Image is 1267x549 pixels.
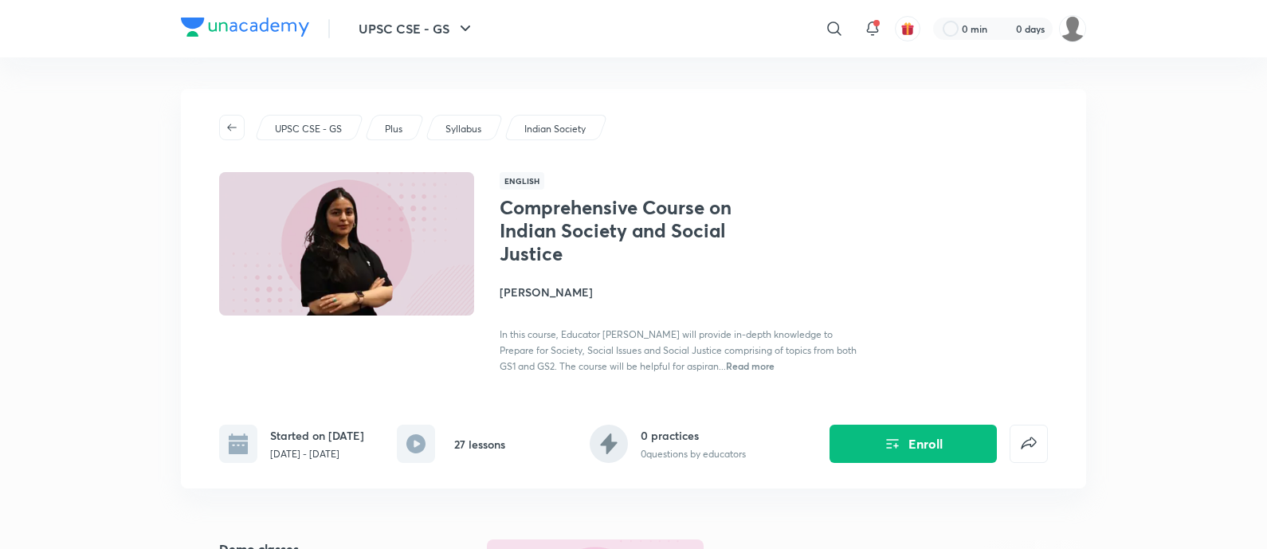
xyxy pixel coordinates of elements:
img: Thumbnail [217,171,477,317]
img: Piali K [1059,15,1086,42]
h6: 27 lessons [454,436,505,453]
h1: Comprehensive Course on Indian Society and Social Justice [500,196,760,265]
p: 0 questions by educators [641,447,746,461]
span: In this course, Educator [PERSON_NAME] will provide in-depth knowledge to Prepare for Society, So... [500,328,857,372]
h4: [PERSON_NAME] [500,284,857,300]
p: UPSC CSE - GS [275,122,342,136]
h6: Started on [DATE] [270,427,364,444]
img: Company Logo [181,18,309,37]
a: Syllabus [443,122,484,136]
a: Company Logo [181,18,309,41]
a: Indian Society [522,122,589,136]
p: Plus [385,122,402,136]
span: English [500,172,544,190]
p: Syllabus [445,122,481,136]
h6: 0 practices [641,427,746,444]
button: Enroll [830,425,997,463]
a: Plus [382,122,406,136]
img: avatar [900,22,915,36]
button: false [1010,425,1048,463]
img: streak [997,21,1013,37]
button: avatar [895,16,920,41]
p: Indian Society [524,122,586,136]
a: UPSC CSE - GS [273,122,345,136]
button: UPSC CSE - GS [349,13,484,45]
span: Read more [726,359,775,372]
p: [DATE] - [DATE] [270,447,364,461]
